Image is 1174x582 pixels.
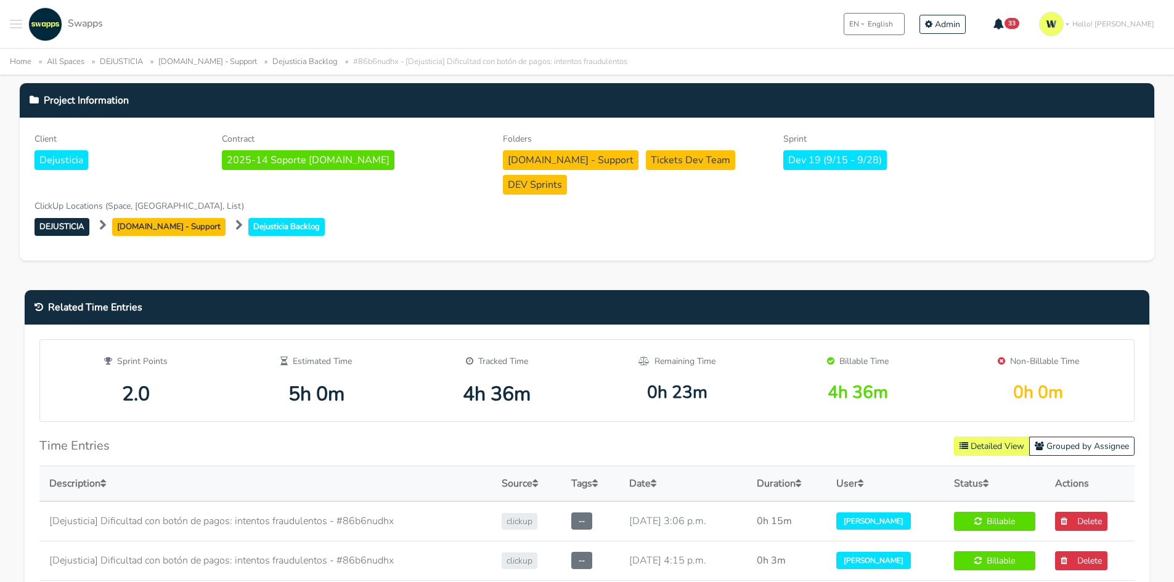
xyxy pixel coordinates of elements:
[919,15,966,34] a: Admin
[502,513,537,530] span: clickup
[1072,18,1154,30] span: Hello! [PERSON_NAME]
[783,152,892,167] a: Dev 19 (9/15 - 9/28)
[503,177,572,192] a: DEV Sprints
[35,218,97,233] a: DEJUSTICIA
[10,7,22,41] button: Toggle navigation menu
[503,150,638,170] span: [DOMAIN_NAME] - Support
[35,218,89,236] span: DEJUSTICIA
[1039,12,1064,36] img: isotipo-3-3e143c57.png
[340,55,627,69] li: #86b6nudhx - [Dejusticia] Dificultad con botón de pagos: intentos fraudulentos
[777,355,939,368] div: Billable Time
[248,218,325,236] span: Dejusticia Backlog
[100,56,143,67] a: DEJUSTICIA
[39,501,492,541] td: [Dejusticia] Dificultad con botón de pagos: intentos fraudulentos - #86b6nudhx
[35,152,93,167] a: Dejusticia
[571,512,592,530] span: --
[112,218,226,236] span: [DOMAIN_NAME] - Support
[272,56,338,67] a: Dejusticia Backlog
[619,541,748,580] td: [DATE] 4:15 p.m.
[1005,18,1019,29] span: 33
[503,175,567,195] span: DEV Sprints
[503,132,765,145] div: Folders
[985,14,1028,34] button: 33
[47,56,84,67] a: All Spaces
[503,152,646,167] a: [DOMAIN_NAME] - Support
[492,466,561,501] th: Source
[783,132,1046,145] div: Sprint
[957,382,1119,403] div: 0h 0m
[836,552,911,569] span: [PERSON_NAME]
[235,355,397,368] div: Estimated Time
[954,551,1035,570] a: Billable
[39,439,110,453] h5: Time Entries
[28,7,62,41] img: swapps-linkedin-v2.jpg
[1029,437,1135,456] button: Grouped by Assignee
[35,150,88,170] span: Dejusticia
[416,382,578,406] div: 4h 36m
[747,501,826,541] td: 0h 15m
[957,355,1119,368] div: Non-Billable Time
[747,466,826,501] th: Duration
[777,382,939,403] div: 4h 36m
[1034,7,1164,41] a: Hello! [PERSON_NAME]
[20,83,1154,118] div: Project Information
[826,466,944,501] th: User
[112,218,233,233] a: [DOMAIN_NAME] - Support
[1045,466,1135,501] th: Actions
[222,132,484,145] div: Contract
[55,355,217,368] div: Sprint Points
[416,355,578,368] div: Tracked Time
[646,150,735,170] span: Tickets Dev Team
[68,17,103,30] span: Swapps
[954,512,1035,531] a: Billable
[39,466,492,501] th: Description
[868,18,893,30] span: English
[561,466,619,501] th: Tags
[10,56,31,67] a: Home
[596,355,758,368] div: Remaining Time
[222,152,399,167] a: 2025-14 Soporte [DOMAIN_NAME]
[248,218,330,233] a: Dejusticia Backlog
[619,501,748,541] td: [DATE] 3:06 p.m.
[55,382,217,406] div: 2.0
[944,466,1045,501] th: Status
[596,382,758,403] div: 0h 23m
[35,200,391,212] div: ClickUp Locations (Space, [GEOGRAPHIC_DATA], List)
[619,466,748,501] th: Date
[844,13,905,35] button: ENEnglish
[25,290,1149,325] div: Related Time Entries
[158,56,257,67] a: [DOMAIN_NAME] - Support
[25,7,103,41] a: Swapps
[646,152,740,167] a: Tickets Dev Team
[1055,551,1107,570] a: Delete
[1055,512,1107,531] a: Delete
[35,132,203,145] div: Client
[935,18,960,30] span: Admin
[747,541,826,580] td: 0h 3m
[39,541,492,580] td: [Dejusticia] Dificultad con botón de pagos: intentos fraudulentos - #86b6nudhx
[783,150,887,170] span: Dev 19 (9/15 - 9/28)
[571,552,592,569] span: --
[836,512,911,530] span: [PERSON_NAME]
[502,552,537,569] span: clickup
[222,150,394,170] span: 2025-14 Soporte [DOMAIN_NAME]
[954,437,1030,456] button: Detailed View
[235,382,397,406] div: 5h 0m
